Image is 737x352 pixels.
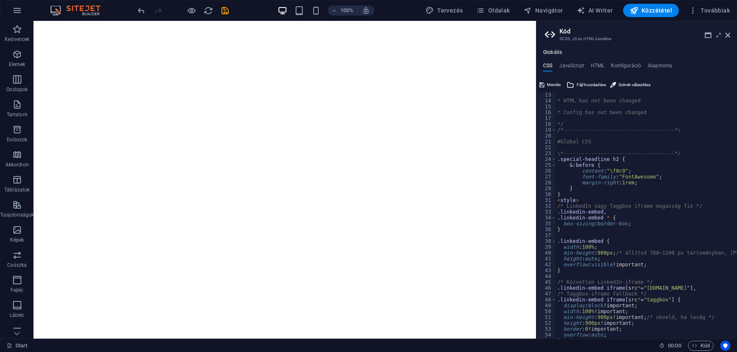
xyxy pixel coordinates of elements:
p: Fejléc [10,287,24,293]
div: 26 [537,168,557,174]
button: Navigátor [520,4,567,17]
p: Kedvencek [5,36,29,43]
div: 24 [537,156,557,162]
div: 32 [537,203,557,209]
h2: Kód [559,28,730,35]
h4: Globális [543,49,562,56]
button: Közzététel [623,4,679,17]
button: reload [203,5,213,15]
h6: 100% [340,5,354,15]
span: 00 00 [668,341,681,351]
div: 44 [537,273,557,279]
div: 15 [537,104,557,110]
img: Editor Logo [48,5,111,15]
div: 55 [537,338,557,344]
div: 38 [537,238,557,244]
div: 43 [537,268,557,273]
div: 27 [537,174,557,180]
p: Oszlopok [6,86,28,93]
i: Mentés (Ctrl+S) [220,6,230,15]
div: 22 [537,145,557,150]
div: 50 [537,309,557,314]
div: 33 [537,209,557,215]
span: Tervezés [425,6,463,15]
h4: JavaScript [559,63,584,72]
button: Színek választása [609,80,652,90]
p: Csúszka [7,262,27,268]
div: 45 [537,279,557,285]
div: 25 [537,162,557,168]
div: 34 [537,215,557,221]
p: Lábléc [10,312,25,319]
h4: Alapminta [648,63,672,72]
p: Akkordion [5,161,29,168]
div: 37 [537,232,557,238]
button: 100% [328,5,358,15]
div: 47 [537,291,557,297]
span: Közzététel [630,6,672,15]
div: 48 [537,297,557,303]
button: Tervezés [422,4,466,17]
span: Színek választása [618,80,650,90]
div: 16 [537,110,557,115]
a: Kattintson a kijelölés megszüntetéséhez. Dupla kattintás az oldalak megnyitásához [7,341,28,351]
span: : [674,342,675,349]
button: save [220,5,230,15]
div: 20 [537,133,557,139]
button: undo [136,5,146,15]
button: Továbbiak [685,4,733,17]
h4: HTML [591,63,605,72]
h4: Konfiguráció [611,63,641,72]
div: 36 [537,227,557,232]
div: 51 [537,314,557,320]
div: 21 [537,139,557,145]
h3: SCSS, JS és HTML kezelése [559,35,714,43]
div: Tervezés (Ctrl+Alt+Y) [422,4,466,17]
p: Táblázatok [4,186,30,193]
span: Navigátor [523,6,563,15]
div: 14 [537,98,557,104]
button: Kattintson ide az előnézeti módból való kilépéshez és a szerkesztés folytatásához [186,5,196,15]
div: 54 [537,332,557,338]
p: Tartalom [7,111,28,118]
div: 28 [537,180,557,186]
div: 49 [537,303,557,309]
div: 39 [537,244,557,250]
div: 23 [537,150,557,156]
div: 30 [537,191,557,197]
div: 19 [537,127,557,133]
i: Átméretezés esetén automatikusan beállítja a nagyítási szintet a választott eszköznek megfelelően. [362,7,370,14]
div: 35 [537,221,557,227]
span: Oldalak [476,6,510,15]
p: Dobozok [7,136,27,143]
div: 42 [537,262,557,268]
h4: CSS [543,63,552,72]
span: AI Writer [577,6,613,15]
p: Képek [10,237,24,243]
span: Továbbiak [689,6,730,15]
div: 18 [537,121,557,127]
button: AI Writer [573,4,616,17]
span: Kód [692,341,710,351]
div: 52 [537,320,557,326]
div: 46 [537,285,557,291]
p: Elemek [9,61,26,68]
div: 13 [537,92,557,98]
div: 53 [537,326,557,332]
button: Usercentrics [720,341,730,351]
button: Fájl hozzáadása [565,80,607,90]
button: Oldalak [473,4,513,17]
i: Visszavonás: Minimális magasság megváltoztatása (Ctrl+Z) [137,6,146,15]
button: Kód [688,341,714,351]
div: 41 [537,256,557,262]
div: 17 [537,115,557,121]
span: Fájl hozzáadása [577,80,606,90]
div: 40 [537,250,557,256]
button: Mentés [538,80,562,90]
span: Mentés [547,80,561,90]
div: 29 [537,186,557,191]
div: 31 [537,197,557,203]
